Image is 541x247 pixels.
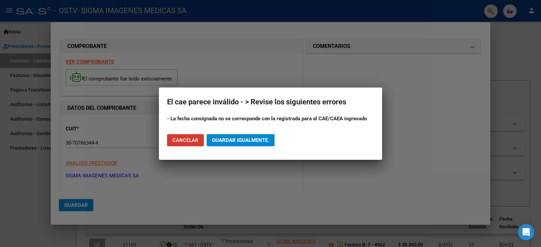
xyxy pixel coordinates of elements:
[207,134,275,146] button: Guardar igualmente.
[172,137,198,143] span: Cancelar
[167,134,204,146] button: Cancelar
[167,96,374,108] h2: El cae parece inválido - > Revise los siguientes errores
[518,224,534,240] div: Open Intercom Messenger
[212,137,269,143] span: Guardar igualmente.
[167,116,367,122] strong: - La fecha consignada no se corresponde con la registrada para el CAE/CAEA ingresado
